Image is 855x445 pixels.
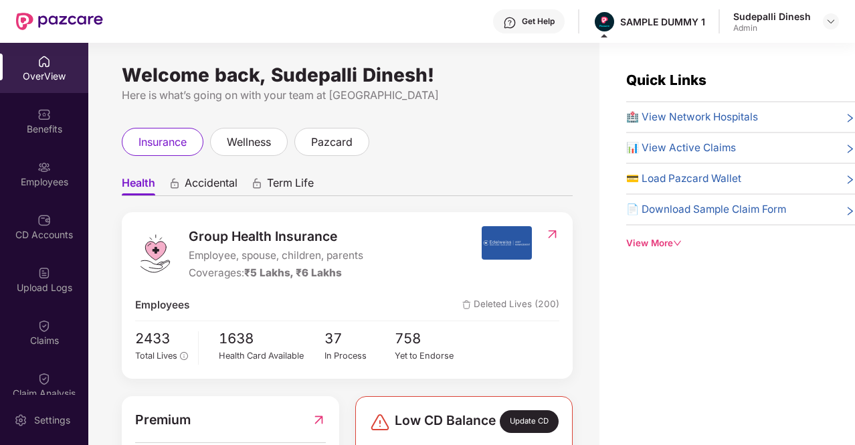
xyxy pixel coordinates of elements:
img: svg+xml;base64,PHN2ZyBpZD0iSG9tZSIgeG1sbnM9Imh0dHA6Ly93d3cudzMub3JnLzIwMDAvc3ZnIiB3aWR0aD0iMjAiIG... [37,55,51,68]
div: Here is what’s going on with your team at [GEOGRAPHIC_DATA] [122,87,573,104]
img: svg+xml;base64,PHN2ZyBpZD0iU2V0dGluZy0yMHgyMCIgeG1sbnM9Imh0dHA6Ly93d3cudzMub3JnLzIwMDAvc3ZnIiB3aW... [14,414,27,427]
div: animation [251,177,263,189]
div: Yet to Endorse [395,349,466,363]
span: Group Health Insurance [189,226,363,246]
span: wellness [227,134,271,151]
span: Premium [135,410,191,430]
img: New Pazcare Logo [16,13,103,30]
span: 1638 [219,328,324,350]
span: down [673,239,682,248]
span: 37 [324,328,395,350]
span: insurance [138,134,187,151]
span: Employees [135,297,189,313]
div: Welcome back, Sudepalli Dinesh! [122,70,573,80]
span: Employee, spouse, children, parents [189,248,363,264]
div: Admin [733,23,811,33]
span: ₹5 Lakhs, ₹6 Lakhs [244,266,342,279]
img: svg+xml;base64,PHN2ZyBpZD0iQ2xhaW0iIHhtbG5zPSJodHRwOi8vd3d3LnczLm9yZy8yMDAwL3N2ZyIgd2lkdGg9IjIwIi... [37,319,51,333]
span: pazcard [311,134,353,151]
img: svg+xml;base64,PHN2ZyBpZD0iRW1wbG95ZWVzIiB4bWxucz0iaHR0cDovL3d3dy53My5vcmcvMjAwMC9zdmciIHdpZHRoPS... [37,161,51,174]
span: 2433 [135,328,188,350]
div: Settings [30,414,74,427]
img: svg+xml;base64,PHN2ZyBpZD0iQ2xhaW0iIHhtbG5zPSJodHRwOi8vd3d3LnczLm9yZy8yMDAwL3N2ZyIgd2lkdGg9IjIwIi... [37,372,51,385]
span: 📊 View Active Claims [626,140,736,156]
div: Coverages: [189,265,363,281]
img: svg+xml;base64,PHN2ZyBpZD0iSGVscC0zMngzMiIgeG1sbnM9Imh0dHA6Ly93d3cudzMub3JnLzIwMDAvc3ZnIiB3aWR0aD... [503,16,516,29]
div: Update CD [500,410,559,433]
span: 📄 Download Sample Claim Form [626,201,786,217]
span: Deleted Lives (200) [462,297,559,313]
img: RedirectIcon [545,228,559,241]
img: logo [135,234,175,274]
img: svg+xml;base64,PHN2ZyBpZD0iRHJvcGRvd24tMzJ4MzIiIHhtbG5zPSJodHRwOi8vd3d3LnczLm9yZy8yMDAwL3N2ZyIgd2... [826,16,836,27]
img: svg+xml;base64,PHN2ZyBpZD0iQmVuZWZpdHMiIHhtbG5zPSJodHRwOi8vd3d3LnczLm9yZy8yMDAwL3N2ZyIgd2lkdGg9Ij... [37,108,51,121]
img: Pazcare_Alternative_logo-01-01.png [595,12,614,31]
img: svg+xml;base64,PHN2ZyBpZD0iQ0RfQWNjb3VudHMiIGRhdGEtbmFtZT0iQ0QgQWNjb3VudHMiIHhtbG5zPSJodHRwOi8vd3... [37,213,51,227]
img: RedirectIcon [312,410,326,430]
span: right [845,143,855,156]
span: 💳 Load Pazcard Wallet [626,171,741,187]
img: insurerIcon [482,226,532,260]
span: Term Life [267,176,314,195]
div: Get Help [522,16,555,27]
span: Accidental [185,176,237,195]
span: 758 [395,328,466,350]
img: svg+xml;base64,PHN2ZyBpZD0iRGFuZ2VyLTMyeDMyIiB4bWxucz0iaHR0cDovL3d3dy53My5vcmcvMjAwMC9zdmciIHdpZH... [369,412,391,433]
span: right [845,204,855,217]
span: 🏥 View Network Hospitals [626,109,758,125]
span: right [845,173,855,187]
div: Health Card Available [219,349,324,363]
span: Low CD Balance [395,410,496,433]
span: info-circle [180,352,187,359]
span: right [845,112,855,125]
div: In Process [324,349,395,363]
span: Health [122,176,155,195]
div: SAMPLE DUMMY 1 [620,15,705,28]
div: View More [626,236,855,250]
div: Sudepalli Dinesh [733,10,811,23]
div: animation [169,177,181,189]
span: Total Lives [135,351,177,361]
span: Quick Links [626,72,706,88]
img: deleteIcon [462,300,471,309]
img: svg+xml;base64,PHN2ZyBpZD0iVXBsb2FkX0xvZ3MiIGRhdGEtbmFtZT0iVXBsb2FkIExvZ3MiIHhtbG5zPSJodHRwOi8vd3... [37,266,51,280]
